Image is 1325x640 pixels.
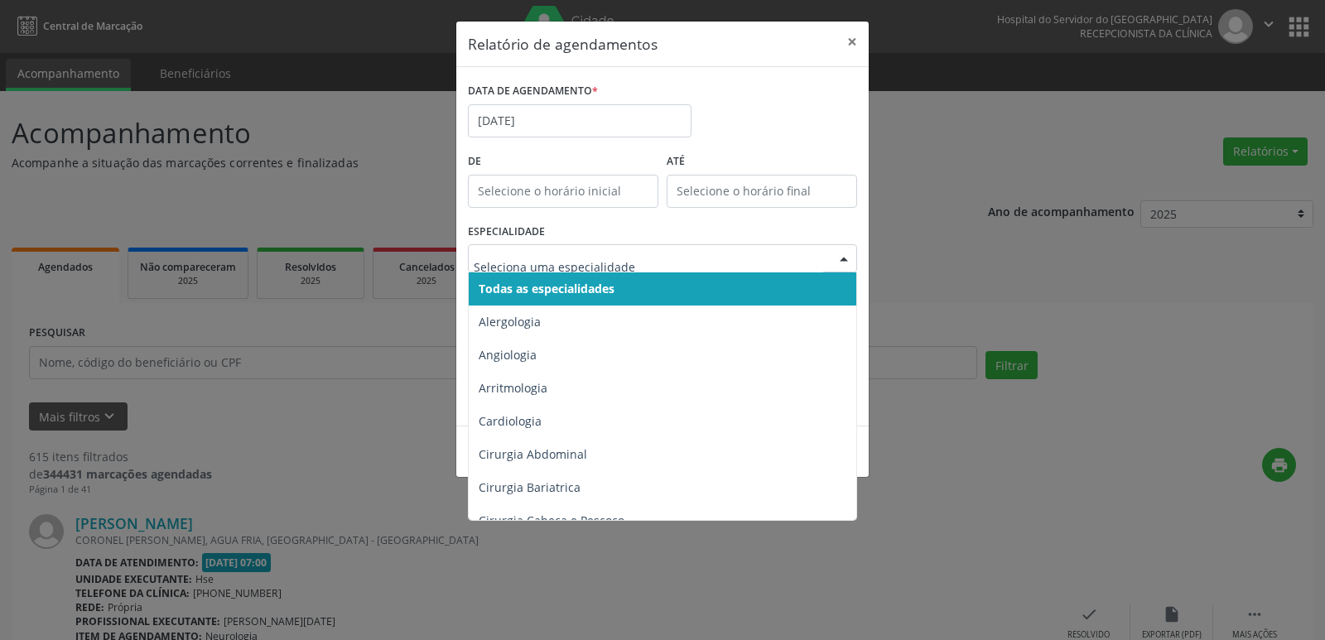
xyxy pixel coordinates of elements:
label: DATA DE AGENDAMENTO [468,79,598,104]
label: ESPECIALIDADE [468,219,545,245]
button: Close [836,22,869,62]
input: Seleciona uma especialidade [474,250,823,283]
input: Selecione uma data ou intervalo [468,104,691,137]
label: ATÉ [667,149,857,175]
input: Selecione o horário inicial [468,175,658,208]
span: Cirurgia Abdominal [479,446,587,462]
span: Todas as especialidades [479,281,614,296]
span: Arritmologia [479,380,547,396]
span: Alergologia [479,314,541,330]
label: De [468,149,658,175]
h5: Relatório de agendamentos [468,33,658,55]
span: Angiologia [479,347,537,363]
span: Cirurgia Cabeça e Pescoço [479,512,624,528]
span: Cirurgia Bariatrica [479,479,581,495]
input: Selecione o horário final [667,175,857,208]
span: Cardiologia [479,413,542,429]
